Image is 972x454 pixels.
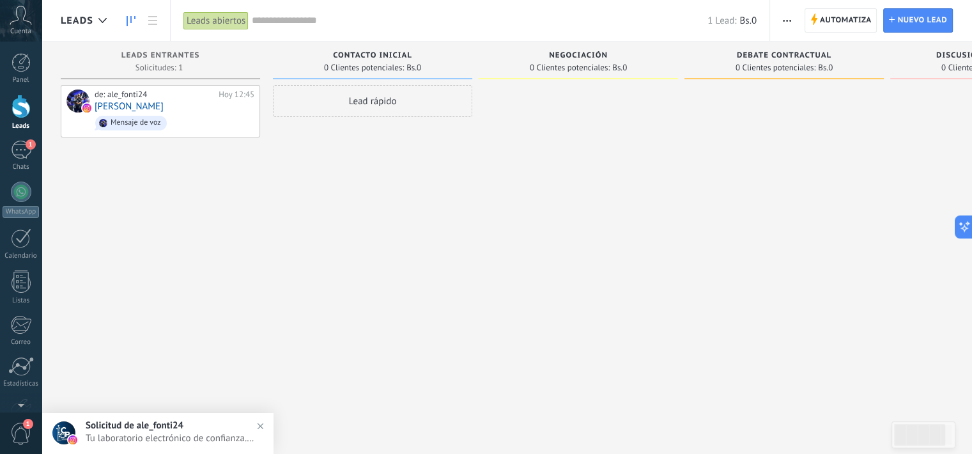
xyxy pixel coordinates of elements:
[737,51,831,60] span: Debate contractual
[485,51,672,62] div: Negociación
[67,51,254,62] div: Leads Entrantes
[739,15,756,27] span: Bs.0
[279,51,466,62] div: Contacto inicial
[95,90,214,100] div: de: ale_fonti24
[135,64,183,72] span: Solicitudes: 1
[3,252,40,260] div: Calendario
[142,8,164,33] a: Lista
[23,419,33,429] span: 1
[183,12,249,30] div: Leads abiertos
[333,51,412,60] span: Contacto inicial
[61,15,93,27] span: Leads
[3,380,40,388] div: Estadísticas
[3,122,40,130] div: Leads
[820,9,872,32] span: Automatiza
[3,338,40,347] div: Correo
[818,64,833,72] span: Bs.0
[273,85,472,117] div: Lead rápido
[111,118,161,127] div: Mensaje de voz
[549,51,608,60] span: Negociación
[26,139,36,150] span: 1
[707,15,736,27] span: 1 Lead:
[778,8,796,33] button: Más
[95,101,164,112] a: [PERSON_NAME]
[530,64,610,72] span: 0 Clientes potenciales:
[10,27,31,36] span: Cuenta
[3,206,39,218] div: WhatsApp
[251,417,270,435] img: close_notification.svg
[219,90,254,100] div: Hoy 12:45
[3,297,40,305] div: Listas
[42,413,274,454] a: Solicitud de ale_fonti24Tu laboratorio electrónico de confianza.: [PERSON_NAME]
[805,8,877,33] a: Automatiza
[3,76,40,84] div: Panel
[120,8,142,33] a: Leads
[68,435,77,444] img: instagram.svg
[324,64,404,72] span: 0 Clientes potenciales:
[736,64,815,72] span: 0 Clientes potenciales:
[82,104,91,113] img: instagram.svg
[121,51,200,60] span: Leads Entrantes
[86,419,183,432] span: Solicitud de ale_fonti24
[883,8,953,33] a: Nuevo lead
[66,90,89,113] div: Diego Hernandez
[406,64,421,72] span: Bs.0
[897,9,947,32] span: Nuevo lead
[86,432,255,444] span: Tu laboratorio electrónico de confianza.: [PERSON_NAME]
[612,64,627,72] span: Bs.0
[3,163,40,171] div: Chats
[691,51,877,62] div: Debate contractual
